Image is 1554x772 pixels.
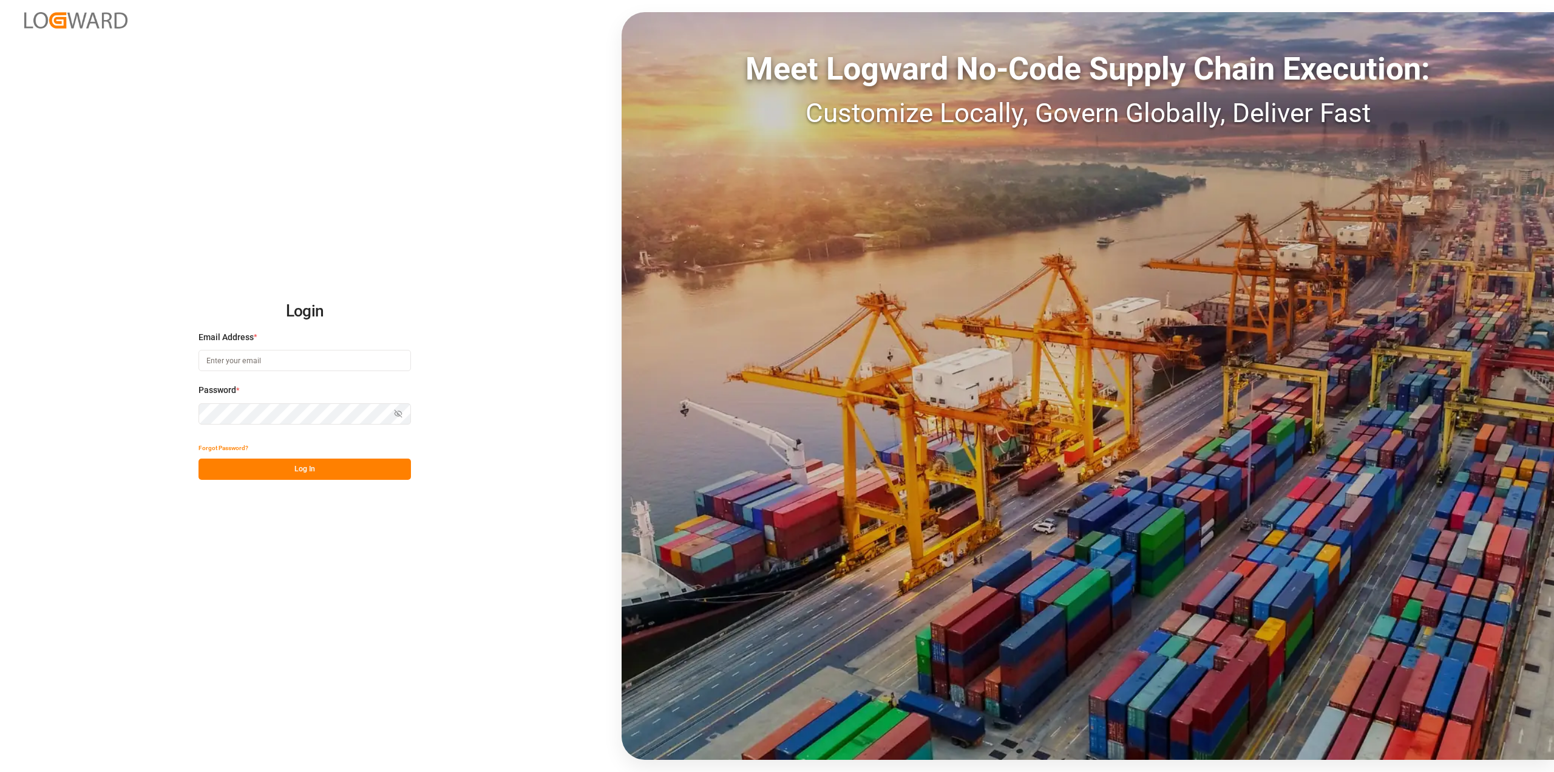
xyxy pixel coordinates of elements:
span: Password [198,384,236,397]
img: Logward_new_orange.png [24,12,127,29]
button: Log In [198,459,411,480]
div: Customize Locally, Govern Globally, Deliver Fast [622,93,1554,133]
span: Email Address [198,331,254,344]
button: Forgot Password? [198,437,248,459]
h2: Login [198,292,411,331]
input: Enter your email [198,350,411,371]
div: Meet Logward No-Code Supply Chain Execution: [622,46,1554,93]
